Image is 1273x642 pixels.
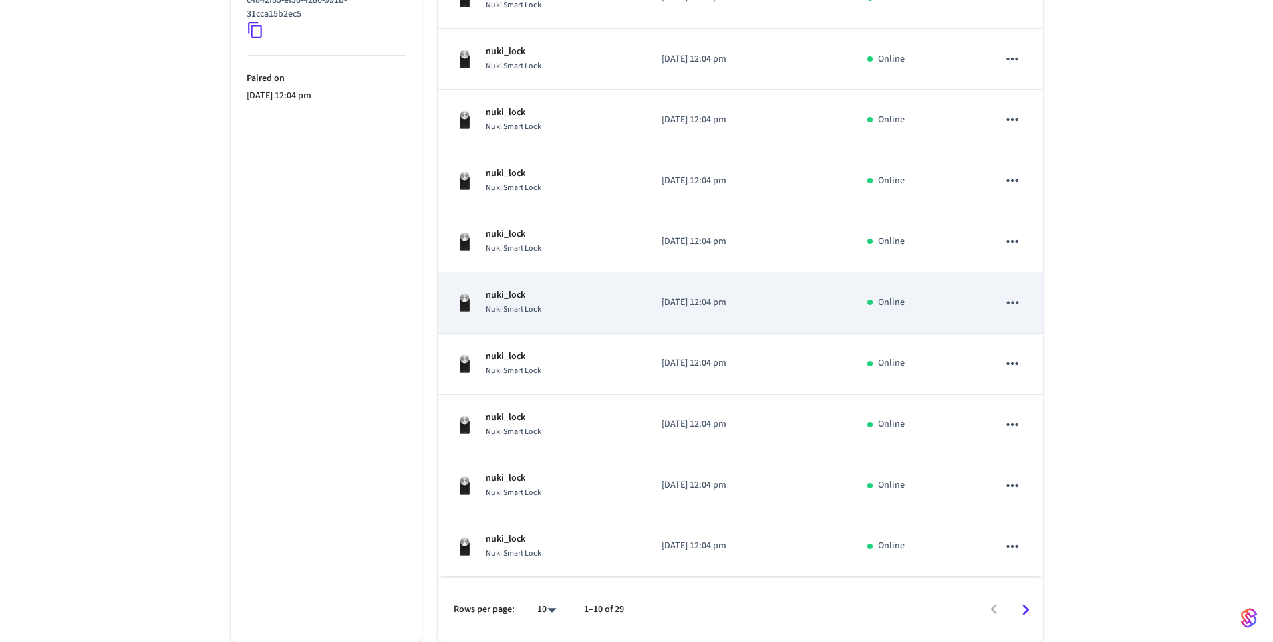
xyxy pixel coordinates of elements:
[486,532,541,546] p: nuki_lock
[878,174,905,188] p: Online
[878,356,905,370] p: Online
[878,296,905,310] p: Online
[486,60,541,72] span: Nuki Smart Lock
[1241,607,1257,629] img: SeamLogoGradient.69752ec5.svg
[662,235,835,249] p: [DATE] 12:04 pm
[662,478,835,492] p: [DATE] 12:04 pm
[662,539,835,553] p: [DATE] 12:04 pm
[454,536,475,557] img: Nuki Smart Lock 3.0 Pro Black, Front
[454,48,475,70] img: Nuki Smart Lock 3.0 Pro Black, Front
[486,121,541,132] span: Nuki Smart Lock
[662,52,835,66] p: [DATE] 12:04 pm
[1010,594,1041,625] button: Go to next page
[486,426,541,437] span: Nuki Smart Lock
[486,471,541,486] p: nuki_lock
[486,167,541,181] p: nuki_lock
[486,243,541,254] span: Nuki Smart Lock
[486,182,541,193] span: Nuki Smart Lock
[878,113,905,127] p: Online
[662,113,835,127] p: [DATE] 12:04 pm
[486,350,541,364] p: nuki_lock
[454,231,475,252] img: Nuki Smart Lock 3.0 Pro Black, Front
[662,417,835,431] p: [DATE] 12:04 pm
[878,417,905,431] p: Online
[584,603,624,617] p: 1–10 of 29
[454,603,515,617] p: Rows per page:
[878,539,905,553] p: Online
[662,296,835,310] p: [DATE] 12:04 pm
[486,365,541,377] span: Nuki Smart Lock
[454,475,475,496] img: Nuki Smart Lock 3.0 Pro Black, Front
[878,478,905,492] p: Online
[247,89,406,103] p: [DATE] 12:04 pm
[454,170,475,191] img: Nuki Smart Lock 3.0 Pro Black, Front
[878,235,905,249] p: Online
[454,292,475,313] img: Nuki Smart Lock 3.0 Pro Black, Front
[662,356,835,370] p: [DATE] 12:04 pm
[486,487,541,498] span: Nuki Smart Lock
[486,45,541,59] p: nuki_lock
[662,174,835,188] p: [DATE] 12:04 pm
[247,72,406,86] p: Paired on
[486,288,541,302] p: nuki_lock
[454,353,475,374] img: Nuki Smart Lock 3.0 Pro Black, Front
[454,414,475,435] img: Nuki Smart Lock 3.0 Pro Black, Front
[878,52,905,66] p: Online
[486,304,541,315] span: Nuki Smart Lock
[486,106,541,120] p: nuki_lock
[531,600,563,619] div: 10
[486,411,541,425] p: nuki_lock
[454,109,475,130] img: Nuki Smart Lock 3.0 Pro Black, Front
[486,227,541,241] p: nuki_lock
[486,548,541,559] span: Nuki Smart Lock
